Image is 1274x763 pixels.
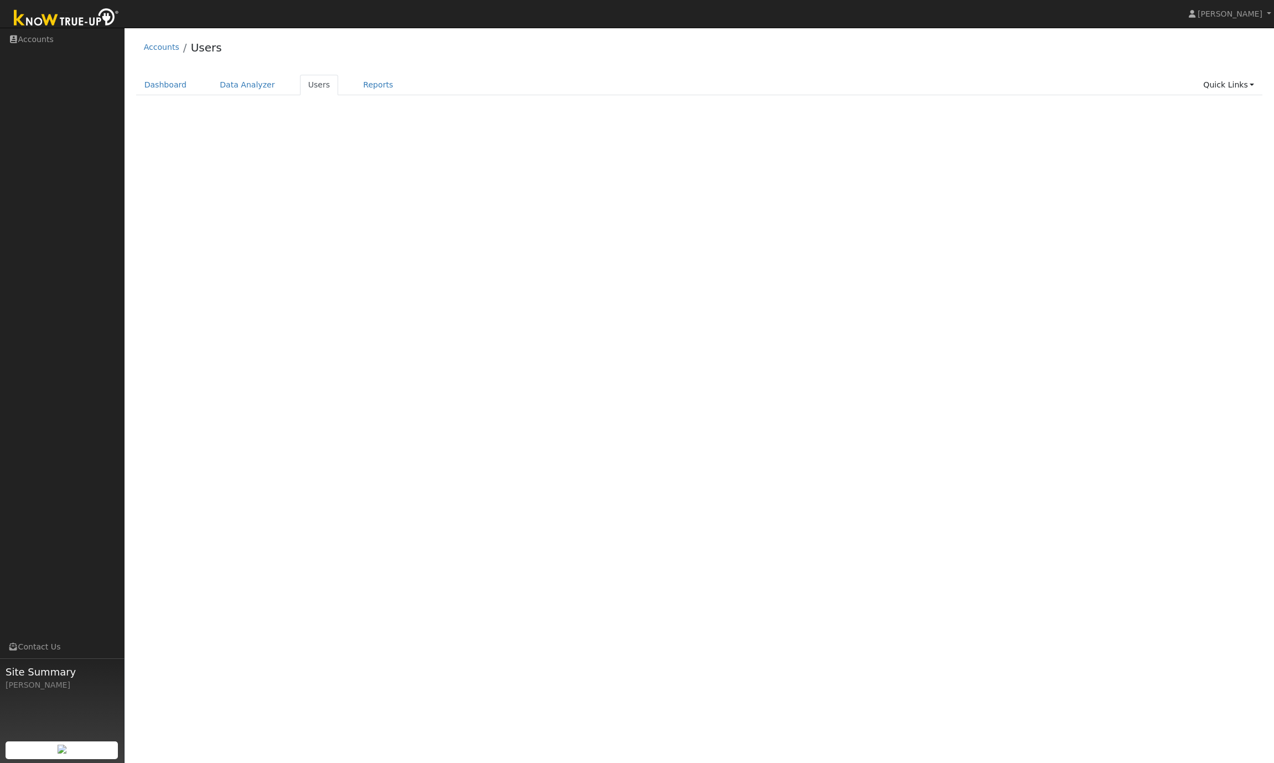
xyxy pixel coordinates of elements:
[211,75,283,95] a: Data Analyzer
[136,75,195,95] a: Dashboard
[8,6,125,31] img: Know True-Up
[58,745,66,754] img: retrieve
[355,75,401,95] a: Reports
[1195,75,1262,95] a: Quick Links
[1198,9,1262,18] span: [PERSON_NAME]
[6,679,118,691] div: [PERSON_NAME]
[300,75,339,95] a: Users
[144,43,179,51] a: Accounts
[191,41,222,54] a: Users
[6,664,118,679] span: Site Summary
